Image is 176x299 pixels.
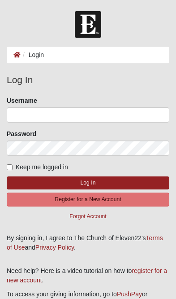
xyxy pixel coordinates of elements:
div: By signing in, I agree to The Church of Eleven22's and . [7,233,169,252]
button: Log In [7,176,169,189]
img: Church of Eleven22 Logo [75,11,101,38]
label: Password [7,129,36,138]
a: register for a new account [7,267,167,284]
input: Keep me logged in [7,164,13,170]
label: Username [7,96,37,105]
li: Login [21,50,44,60]
p: Need help? Here is a video tutorial on how to . [7,266,169,285]
button: Register for a New Account [7,193,169,207]
a: Privacy Policy [35,244,74,251]
a: Terms of Use [7,234,163,251]
span: Keep me logged in [16,163,68,171]
button: Forgot Account [7,210,169,224]
a: PushPay [117,290,142,298]
legend: Log In [7,73,169,87]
